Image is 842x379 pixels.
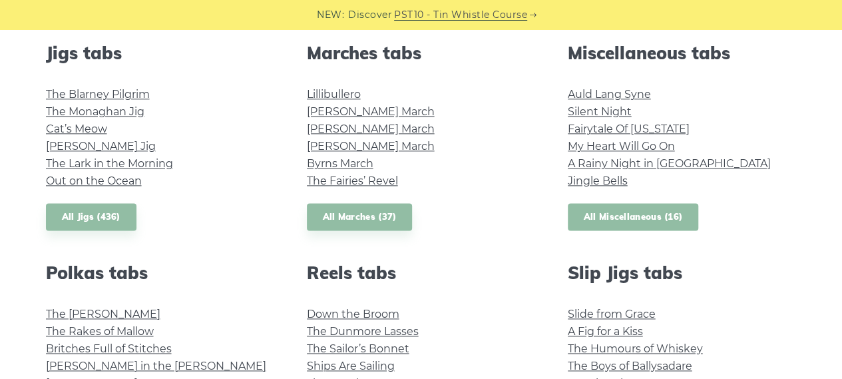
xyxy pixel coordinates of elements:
[307,43,536,63] h2: Marches tabs
[568,140,675,153] a: My Heart Will Go On
[46,43,275,63] h2: Jigs tabs
[568,88,651,101] a: Auld Lang Syne
[568,43,797,63] h2: Miscellaneous tabs
[307,140,435,153] a: [PERSON_NAME] March
[568,308,656,320] a: Slide from Grace
[46,308,160,320] a: The [PERSON_NAME]
[394,7,527,23] a: PST10 - Tin Whistle Course
[46,140,156,153] a: [PERSON_NAME] Jig
[568,203,699,230] a: All Miscellaneous (16)
[568,157,771,170] a: A Rainy Night in [GEOGRAPHIC_DATA]
[307,88,361,101] a: Lillibullero
[307,308,399,320] a: Down the Broom
[568,342,703,355] a: The Humours of Whiskey
[46,88,150,101] a: The Blarney Pilgrim
[307,262,536,283] h2: Reels tabs
[307,123,435,135] a: [PERSON_NAME] March
[46,203,136,230] a: All Jigs (436)
[307,360,395,372] a: Ships Are Sailing
[307,325,419,338] a: The Dunmore Lasses
[307,105,435,118] a: [PERSON_NAME] March
[46,157,173,170] a: The Lark in the Morning
[307,157,373,170] a: Byrns March
[307,342,409,355] a: The Sailor’s Bonnet
[568,262,797,283] h2: Slip Jigs tabs
[317,7,344,23] span: NEW:
[307,203,413,230] a: All Marches (37)
[46,105,144,118] a: The Monaghan Jig
[46,262,275,283] h2: Polkas tabs
[568,105,632,118] a: Silent Night
[46,360,266,372] a: [PERSON_NAME] in the [PERSON_NAME]
[568,360,692,372] a: The Boys of Ballysadare
[46,175,142,187] a: Out on the Ocean
[307,175,398,187] a: The Fairies’ Revel
[46,325,154,338] a: The Rakes of Mallow
[568,175,628,187] a: Jingle Bells
[46,342,172,355] a: Britches Full of Stitches
[348,7,392,23] span: Discover
[568,123,690,135] a: Fairytale Of [US_STATE]
[568,325,643,338] a: A Fig for a Kiss
[46,123,107,135] a: Cat’s Meow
